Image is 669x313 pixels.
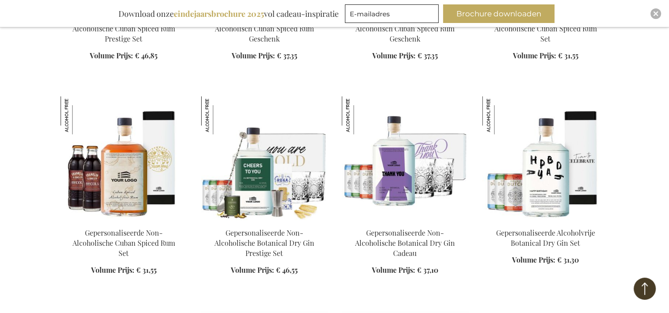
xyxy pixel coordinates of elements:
[650,8,661,19] div: Close
[443,4,554,23] button: Brochure downloaden
[356,14,455,43] a: Gepersonaliseerde Non-Alcoholisch Cuban Spiced Rum Geschenk
[214,228,314,258] a: Gepersonaliseerde Non-Alcoholische Botanical Dry Gin Prestige Set
[417,265,438,275] span: € 37,10
[277,51,297,60] span: € 37,35
[232,51,297,61] a: Volume Prijs: € 37,35
[61,96,99,134] img: Gepersonaliseerde Non-Alcoholische Cuban Spiced Rum Set
[653,11,658,16] img: Close
[482,96,609,220] img: Personalised Non-Alcoholic Botanical Dry Gin Set
[201,217,328,225] a: Personalised Non-Alcoholic Botanical Dry Gin Prestige Set Gepersonaliseerde Non-Alcoholische Bota...
[372,265,438,275] a: Volume Prijs: € 37,10
[215,14,314,43] a: Gepersonaliseerde Non-Alcoholisch Cuban Spiced Rum Geschenk
[342,217,468,225] a: Personalised Non-Alcoholic Botanical Dry Gin Gift Gepersonaliseerde Non-Alcoholische Botanical Dr...
[135,51,157,60] span: € 46,85
[136,265,157,275] span: € 31,55
[417,51,438,60] span: € 37,35
[342,96,380,134] img: Gepersonaliseerde Non-Alcoholische Botanical Dry Gin Cadeau
[512,255,579,265] a: Volume Prijs: € 31,30
[513,51,578,61] a: Volume Prijs: € 31,55
[345,4,441,26] form: marketing offers and promotions
[372,51,416,60] span: Volume Prijs:
[496,228,595,248] a: Gepersonaliseerde Alcoholvrije Botanical Dry Gin Set
[73,228,175,258] a: Gepersonaliseerde Non-Alcoholische Cuban Spiced Rum Set
[201,96,328,220] img: Personalised Non-Alcoholic Botanical Dry Gin Prestige Set
[494,14,597,43] a: Gepersonaliseerde Non-Alcoholische Cuban Spiced Rum Set
[73,14,175,43] a: Gepersonaliseerde Non-Alcoholische Cuban Spiced Rum Prestige Set
[115,4,343,23] div: Download onze vol cadeau-inspiratie
[355,228,455,258] a: Gepersonaliseerde Non-Alcoholische Botanical Dry Gin Cadeau
[557,255,579,264] span: € 31,30
[91,265,157,275] a: Volume Prijs: € 31,55
[231,265,274,275] span: Volume Prijs:
[90,51,157,61] a: Volume Prijs: € 46,85
[61,96,187,220] img: Personalised Non-Alcoholic Cuban Spiced Rum Set
[512,255,555,264] span: Volume Prijs:
[372,265,415,275] span: Volume Prijs:
[276,265,298,275] span: € 46,55
[90,51,133,60] span: Volume Prijs:
[342,96,468,220] img: Personalised Non-Alcoholic Botanical Dry Gin Gift
[513,51,556,60] span: Volume Prijs:
[174,8,264,19] b: eindejaarsbrochure 2025
[482,217,609,225] a: Personalised Non-Alcoholic Botanical Dry Gin Set Gepersonaliseerde Alcoholvrije Botanical Dry Gin...
[232,51,275,60] span: Volume Prijs:
[231,265,298,275] a: Volume Prijs: € 46,55
[558,51,578,60] span: € 31,55
[201,96,239,134] img: Gepersonaliseerde Non-Alcoholische Botanical Dry Gin Prestige Set
[61,217,187,225] a: Personalised Non-Alcoholic Cuban Spiced Rum Set Gepersonaliseerde Non-Alcoholische Cuban Spiced R...
[91,265,134,275] span: Volume Prijs:
[372,51,438,61] a: Volume Prijs: € 37,35
[482,96,520,134] img: Gepersonaliseerde Alcoholvrije Botanical Dry Gin Set
[345,4,439,23] input: E-mailadres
